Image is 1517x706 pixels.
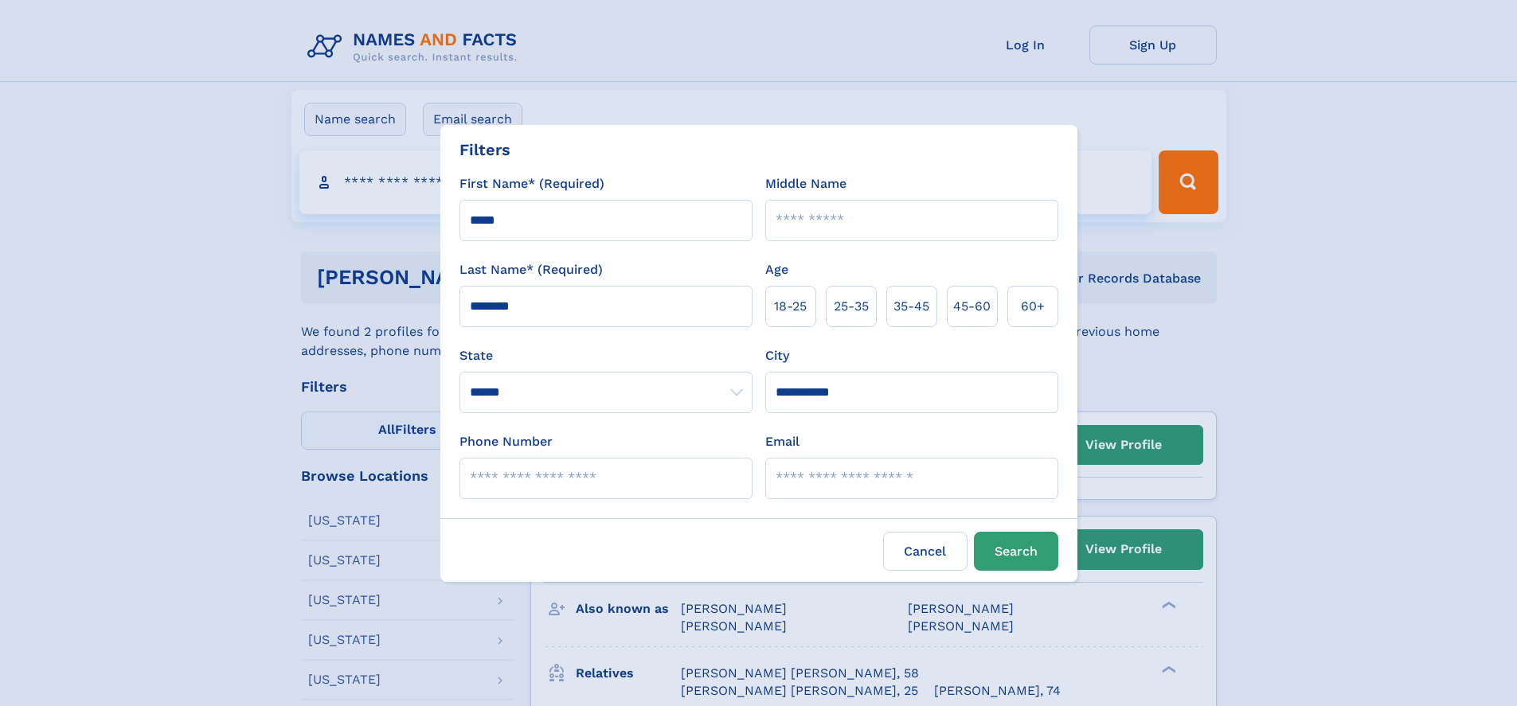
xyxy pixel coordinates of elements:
label: Email [765,432,800,451]
label: State [459,346,753,365]
span: 60+ [1021,297,1045,316]
span: 18‑25 [774,297,807,316]
span: 45‑60 [953,297,991,316]
label: Last Name* (Required) [459,260,603,279]
span: 35‑45 [893,297,929,316]
label: Cancel [883,532,968,571]
div: Filters [459,138,510,162]
label: Phone Number [459,432,553,451]
label: City [765,346,789,365]
label: First Name* (Required) [459,174,604,193]
span: 25‑35 [834,297,869,316]
label: Middle Name [765,174,846,193]
label: Age [765,260,788,279]
button: Search [974,532,1058,571]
